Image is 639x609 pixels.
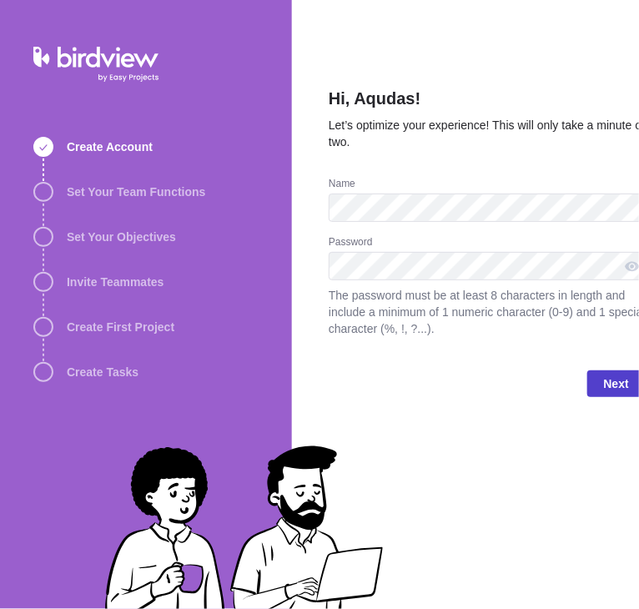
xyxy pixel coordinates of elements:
[67,184,205,200] span: Set Your Team Functions
[67,319,174,335] span: Create First Project
[67,274,164,290] span: Invite Teammates
[67,364,138,380] span: Create Tasks
[67,138,153,155] span: Create Account
[604,374,629,394] span: Next
[67,229,176,245] span: Set Your Objectives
